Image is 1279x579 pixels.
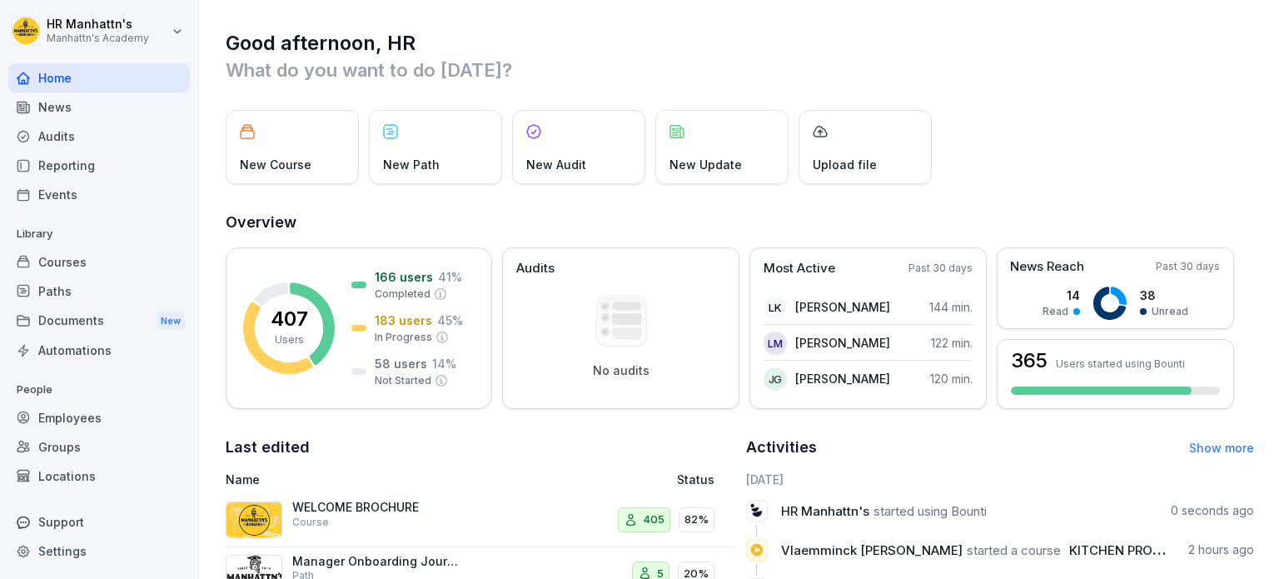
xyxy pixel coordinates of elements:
[593,363,649,378] p: No audits
[908,261,973,276] p: Past 30 days
[873,503,987,519] span: started using Bounti
[8,277,190,306] a: Paths
[781,542,963,558] span: Vlaemminck [PERSON_NAME]
[1069,542,1210,558] span: KITCHEN PROCEDURES
[8,151,190,180] a: Reporting
[226,471,538,488] p: Name
[795,370,890,387] p: [PERSON_NAME]
[813,156,877,173] p: Upload file
[375,312,432,329] p: 183 users
[157,312,185,331] div: New
[8,63,190,92] a: Home
[226,493,734,547] a: WELCOME BROCHURECourse40582%
[1156,259,1220,274] p: Past 30 days
[383,156,440,173] p: New Path
[1189,441,1254,455] a: Show more
[931,334,973,352] p: 122 min.
[375,268,433,286] p: 166 users
[226,30,1254,57] h1: Good afternoon, HR
[375,355,427,372] p: 58 users
[437,312,463,329] p: 45 %
[8,432,190,462] a: Groups
[795,334,890,352] p: [PERSON_NAME]
[764,259,835,278] p: Most Active
[643,512,664,528] p: 405
[375,373,431,388] p: Not Started
[1043,287,1080,304] p: 14
[438,268,462,286] p: 41 %
[1152,304,1188,319] p: Unread
[781,503,869,519] span: HR Manhattn's
[432,355,456,372] p: 14 %
[746,436,817,459] h2: Activities
[684,512,709,528] p: 82%
[8,403,190,432] a: Employees
[8,377,190,403] p: People
[292,515,329,530] p: Course
[967,542,1061,558] span: started a course
[669,156,742,173] p: New Update
[275,332,304,347] p: Users
[764,332,787,355] div: LM
[375,287,430,302] p: Completed
[1188,542,1254,558] p: 2 hours ago
[226,436,734,459] h2: Last edited
[677,471,714,488] p: Status
[764,367,787,391] div: JG
[8,306,190,337] div: Documents
[47,32,149,44] p: Manhattn's Academy
[516,259,555,278] p: Audits
[47,17,149,32] p: HR Manhattn's
[8,306,190,337] a: DocumentsNew
[764,296,787,319] div: LK
[292,554,459,569] p: Manager Onboarding Journey 🤝
[930,370,973,387] p: 120 min.
[526,156,586,173] p: New Audit
[1011,351,1048,371] h3: 365
[8,507,190,537] div: Support
[746,471,1255,488] h6: [DATE]
[8,221,190,247] p: Library
[8,462,190,491] a: Locations
[226,57,1254,83] p: What do you want to do [DATE]?
[240,156,311,173] p: New Course
[1010,257,1084,277] p: News Reach
[292,500,459,515] p: WELCOME BROCHURE
[1056,357,1185,370] p: Users started using Bounti
[8,92,190,122] a: News
[8,336,190,365] a: Automations
[8,247,190,277] a: Courses
[8,537,190,566] a: Settings
[929,298,973,316] p: 144 min.
[226,502,282,538] img: o6stutclj8fenf9my2o1qei2.png
[8,180,190,209] a: Events
[1043,304,1068,319] p: Read
[226,211,1254,234] h2: Overview
[271,309,308,329] p: 407
[795,298,890,316] p: [PERSON_NAME]
[1171,502,1254,519] p: 0 seconds ago
[1140,287,1188,304] p: 38
[375,330,432,345] p: In Progress
[8,122,190,151] a: Audits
